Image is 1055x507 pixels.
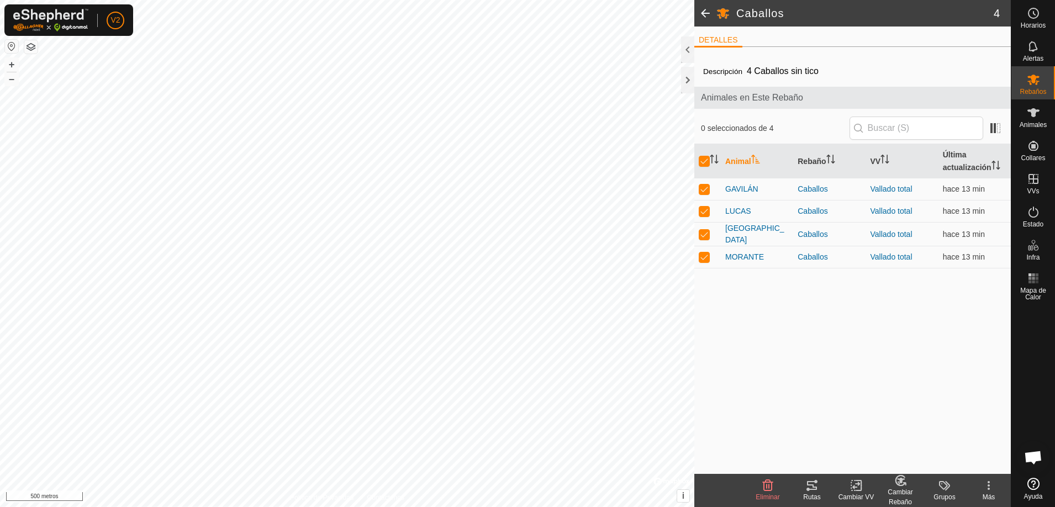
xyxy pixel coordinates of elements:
[701,93,803,102] font: Animales en Este Rebaño
[1026,254,1040,261] font: Infra
[943,252,985,261] font: hace 13 min
[24,40,38,54] button: Capas del Mapa
[943,252,985,261] span: 6 de octubre de 2025, 20:15
[725,252,764,261] font: MORANTE
[9,73,14,84] font: –
[826,156,835,165] p-sorticon: Activar para ordenar
[747,66,819,76] font: 4 Caballos sin tico
[5,72,18,86] button: –
[943,150,991,172] font: Última actualización
[1017,441,1050,474] div: Chat abierto
[798,207,827,215] font: Caballos
[871,207,912,215] a: Vallado total
[880,156,889,165] p-sorticon: Activar para ordenar
[699,35,738,44] font: DETALLES
[725,157,751,166] font: Animal
[871,157,881,166] font: VV
[290,493,354,503] a: Política de Privacidad
[290,494,354,501] font: Política de Privacidad
[5,58,18,71] button: +
[943,230,985,239] font: hace 13 min
[1021,22,1046,29] font: Horarios
[1021,154,1045,162] font: Collares
[983,493,995,501] font: Más
[1020,88,1046,96] font: Rebaños
[1023,55,1043,62] font: Alertas
[798,252,827,261] font: Caballos
[798,157,826,166] font: Rebaño
[9,59,15,70] font: +
[1027,187,1039,195] font: VVs
[871,230,912,239] a: Vallado total
[1024,493,1043,500] font: Ayuda
[1011,473,1055,504] a: Ayuda
[943,207,985,215] font: hace 13 min
[798,230,827,239] font: Caballos
[994,7,1000,19] font: 4
[888,488,912,506] font: Cambiar Rebaño
[367,494,404,501] font: Contáctenos
[110,15,120,24] font: V2
[367,493,404,503] a: Contáctenos
[838,493,874,501] font: Cambiar VV
[701,124,774,133] font: 0 seleccionados de 4
[710,156,719,165] p-sorticon: Activar para ordenar
[850,117,983,140] input: Buscar (S)
[943,230,985,239] span: 6 de octubre de 2025, 20:15
[803,493,820,501] font: Rutas
[871,184,912,193] a: Vallado total
[933,493,955,501] font: Grupos
[682,491,684,500] font: i
[677,490,689,502] button: i
[725,224,784,244] font: [GEOGRAPHIC_DATA]
[943,207,985,215] span: 6 de octubre de 2025, 20:15
[1023,220,1043,228] font: Estado
[725,207,751,215] font: LUCAS
[725,184,758,193] font: GAVILÁN
[13,9,88,31] img: Logotipo de Gallagher
[991,162,1000,171] p-sorticon: Activar para ordenar
[1020,287,1046,301] font: Mapa de Calor
[751,156,760,165] p-sorticon: Activar para ordenar
[943,184,985,193] font: hace 13 min
[798,184,827,193] font: Caballos
[943,184,985,193] span: 6 de octubre de 2025, 20:15
[736,7,784,19] font: Caballos
[756,493,779,501] font: Eliminar
[703,67,742,76] font: Descripción
[871,252,912,261] a: Vallado total
[5,40,18,53] button: Restablecer Mapa
[1020,121,1047,129] font: Animales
